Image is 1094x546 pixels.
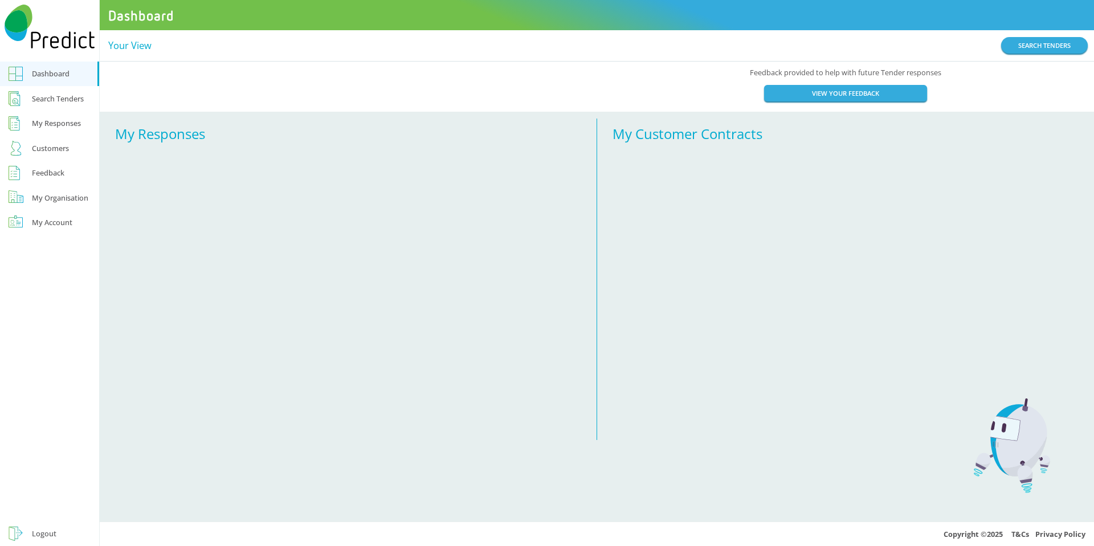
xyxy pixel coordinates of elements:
[1011,529,1029,539] a: T&Cs
[974,398,1050,494] img: Predict Mobile
[100,521,1094,546] div: Copyright © 2025
[32,191,88,205] div: My Organisation
[1001,37,1088,54] a: SEARCH TENDERS
[108,39,152,52] div: Your View
[764,85,927,101] a: VIEW YOUR FEEDBACK
[32,166,64,180] div: Feedback
[32,527,56,540] div: Logout
[32,116,81,130] div: My Responses
[32,215,72,229] div: My Account
[115,124,205,143] span: My Responses
[597,62,1094,112] div: Feedback provided to help with future Tender responses
[32,141,69,155] div: Customers
[32,92,84,105] div: Search Tenders
[5,5,95,49] img: Predict Mobile
[32,67,70,80] div: Dashboard
[1035,529,1085,539] a: Privacy Policy
[613,124,762,143] span: My Customer Contracts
